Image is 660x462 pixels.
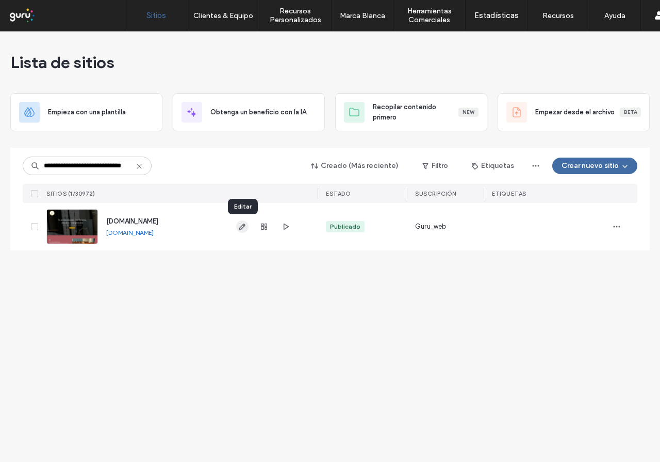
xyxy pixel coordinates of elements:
[48,107,126,117] span: Empieza con una plantilla
[326,190,351,197] span: ESTADO
[330,222,360,231] div: Publicado
[415,221,447,232] span: Guru_web
[620,108,641,117] div: Beta
[259,7,331,24] label: Recursos Personalizados
[340,11,385,20] label: Marca Blanca
[210,107,306,117] span: Obtenga un beneficio con la IA
[228,199,258,214] div: Editar
[373,102,458,123] span: Recopilar contenido primero
[463,158,523,174] button: Etiquetas
[552,158,637,174] button: Crear nuevo sitio
[492,190,526,197] span: ETIQUETAS
[542,11,574,20] label: Recursos
[10,52,114,73] span: Lista de sitios
[458,108,478,117] div: New
[393,7,465,24] label: Herramientas Comerciales
[106,229,154,236] a: [DOMAIN_NAME]
[22,7,51,16] span: Ayuda
[498,93,650,131] div: Empezar desde el archivoBeta
[412,158,458,174] button: Filtro
[604,11,625,20] label: Ayuda
[10,93,162,131] div: Empieza con una plantilla
[302,158,408,174] button: Creado (Más reciente)
[173,93,325,131] div: Obtenga un beneficio con la IA
[193,11,253,20] label: Clientes & Equipo
[106,217,158,225] a: [DOMAIN_NAME]
[535,107,615,117] span: Empezar desde el archivo
[335,93,487,131] div: Recopilar contenido primeroNew
[146,11,166,20] label: Sitios
[415,190,456,197] span: Suscripción
[46,190,95,197] span: SITIOS (1/30972)
[474,11,519,20] label: Estadísticas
